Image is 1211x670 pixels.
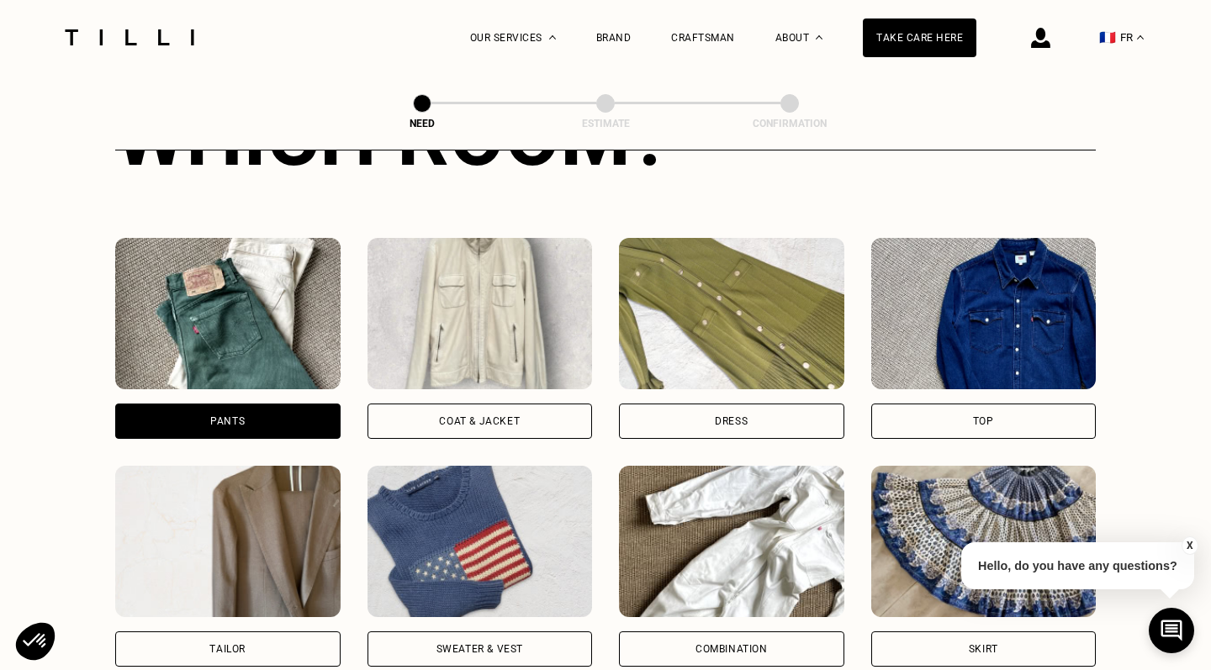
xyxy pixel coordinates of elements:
[338,118,506,129] div: NEED
[1099,29,1116,45] span: 🇫🇷
[210,416,245,426] div: Pants
[549,35,556,40] img: Drop-down menu
[619,238,844,389] img: Tilli retouch your Dress
[706,118,874,129] div: Confirmation
[973,416,994,426] div: TOP
[368,238,593,389] img: Tilli retouch your Coat & Jacket
[1031,28,1050,48] img: Connection icon
[521,118,690,129] div: Estimate
[1182,536,1198,555] button: X
[961,542,1194,589] p: Hello, do you have any questions?
[871,238,1097,389] img: Tilli touch up your Top
[368,466,593,617] img: Tilli retouch your Sweater & vest
[115,466,341,617] img: Tilli touch up your Tailor
[863,18,976,57] a: TAKE CARE HERE
[596,32,632,44] a: Brand
[436,644,523,654] div: SWEATER & VEST
[209,644,246,654] div: TAILOR
[115,238,341,389] img: Tilli retouch your Pants
[439,416,520,426] div: COAT & JACKET
[619,466,844,617] img: Tilli retouch your Combination
[671,32,735,44] a: CRAFTSMAN
[1137,35,1144,40] img: Drop-down menu
[816,35,822,40] img: Drop-down menu about
[871,466,1097,617] img: Tilli touch up your skirt
[59,29,200,45] img: Tilli seamstress service logo
[695,644,768,654] div: Combination
[969,644,998,654] div: Skirt
[715,416,748,426] div: Dress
